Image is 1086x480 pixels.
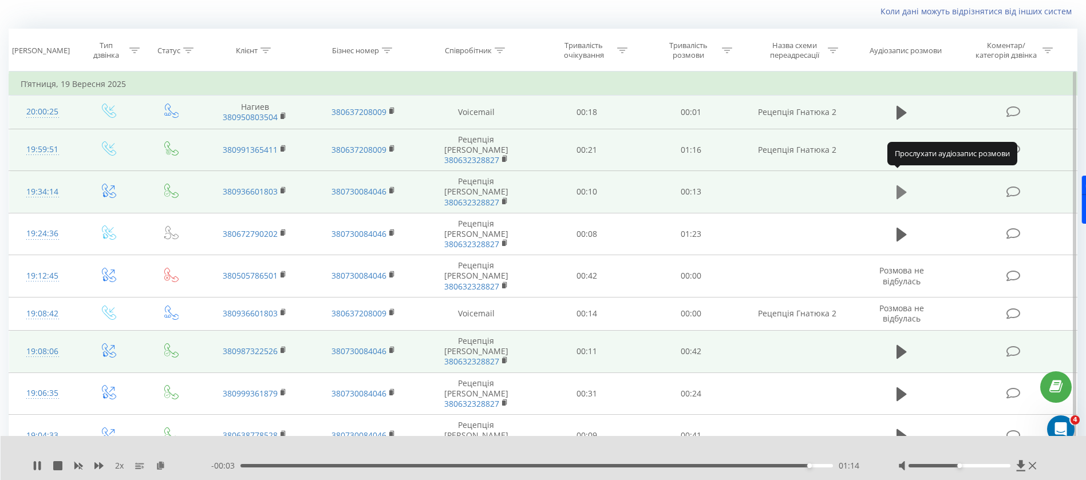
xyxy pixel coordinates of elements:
[331,346,386,356] a: 380730084046
[115,460,124,471] span: 2 x
[331,186,386,197] a: 380730084046
[21,265,64,287] div: 19:12:45
[223,144,278,155] a: 380991365411
[639,255,743,297] td: 00:00
[445,46,492,55] div: Співробітник
[12,46,70,55] div: [PERSON_NAME]
[444,398,499,409] a: 380632328827
[743,96,851,129] td: Рецепція Гнатюка 2
[418,213,535,255] td: Рецепція [PERSON_NAME]
[223,346,278,356] a: 380987322526
[444,197,499,208] a: 380632328827
[444,281,499,292] a: 380632328827
[157,46,180,55] div: Статус
[553,41,614,60] div: Тривалість очікування
[444,154,499,165] a: 380632328827
[957,463,962,468] div: Accessibility label
[418,372,535,415] td: Рецепція [PERSON_NAME]
[211,460,240,471] span: - 00:03
[535,297,639,330] td: 00:14
[223,112,278,122] a: 380950803504
[418,255,535,297] td: Рецепція [PERSON_NAME]
[1047,415,1075,443] iframe: Intercom live chat
[535,171,639,213] td: 00:10
[639,372,743,415] td: 00:24
[418,96,535,129] td: Voicemail
[331,228,386,239] a: 380730084046
[639,129,743,171] td: 01:16
[880,6,1077,17] a: Коли дані можуть відрізнятися вiд інших систем
[21,303,64,325] div: 19:08:42
[331,144,386,155] a: 380637208009
[639,331,743,373] td: 00:42
[639,96,743,129] td: 00:01
[21,382,64,404] div: 19:06:35
[9,73,1077,96] td: П’ятниця, 19 Вересня 2025
[418,171,535,213] td: Рецепція [PERSON_NAME]
[418,415,535,457] td: Рецепція [PERSON_NAME]
[331,270,386,281] a: 380730084046
[21,181,64,203] div: 19:34:14
[535,129,639,171] td: 00:21
[535,415,639,457] td: 00:09
[839,460,859,471] span: 01:14
[223,430,278,441] a: 380638778528
[973,41,1040,60] div: Коментар/категорія дзвінка
[201,96,309,129] td: Нагиев
[444,356,499,367] a: 380632328827
[418,297,535,330] td: Voicemail
[743,297,851,330] td: Рецепція Гнатюка 2
[223,270,278,281] a: 380505786501
[535,372,639,415] td: 00:31
[639,415,743,457] td: 00:41
[639,171,743,213] td: 00:13
[223,186,278,197] a: 380936601803
[21,340,64,363] div: 19:08:06
[535,331,639,373] td: 00:11
[535,96,639,129] td: 00:18
[535,213,639,255] td: 00:08
[21,223,64,245] div: 19:24:36
[331,430,386,441] a: 380730084046
[21,425,64,447] div: 19:04:33
[1071,415,1080,425] span: 4
[879,303,924,324] span: Розмова не відбулась
[764,41,825,60] div: Назва схеми переадресації
[223,388,278,399] a: 380999361879
[887,142,1017,165] div: Прослухати аудіозапис розмови
[535,255,639,297] td: 00:42
[658,41,719,60] div: Тривалість розмови
[639,297,743,330] td: 00:00
[743,129,851,171] td: Рецепція Гнатюка 2
[879,265,924,286] span: Розмова не відбулась
[418,331,535,373] td: Рецепція [PERSON_NAME]
[331,308,386,319] a: 380637208009
[418,129,535,171] td: Рецепція [PERSON_NAME]
[21,101,64,123] div: 20:00:25
[223,308,278,319] a: 380936601803
[331,106,386,117] a: 380637208009
[21,138,64,161] div: 19:59:51
[236,46,258,55] div: Клієнт
[86,41,127,60] div: Тип дзвінка
[223,228,278,239] a: 380672790202
[332,46,379,55] div: Бізнес номер
[639,213,743,255] td: 01:23
[331,388,386,399] a: 380730084046
[807,463,812,468] div: Accessibility label
[444,239,499,249] a: 380632328827
[870,46,942,55] div: Аудіозапис розмови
